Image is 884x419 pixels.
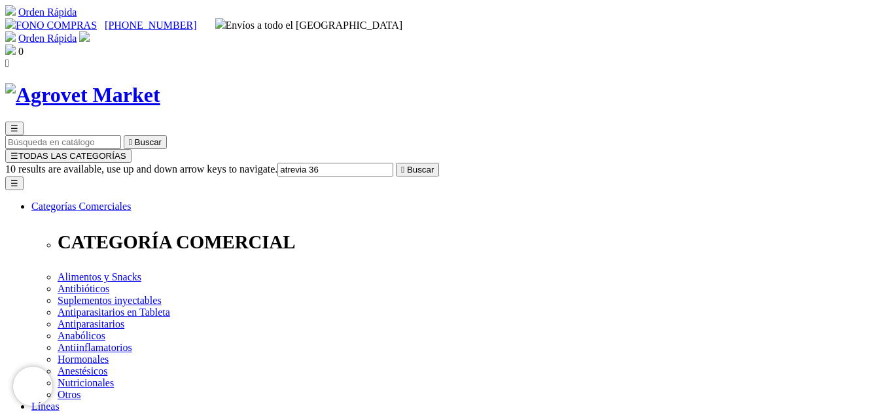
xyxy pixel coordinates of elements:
[10,124,18,133] span: ☰
[215,20,403,31] span: Envíos a todo el [GEOGRAPHIC_DATA]
[58,295,162,306] a: Suplementos inyectables
[58,330,105,341] a: Anabólicos
[18,7,77,18] a: Orden Rápida
[129,137,132,147] i: 
[5,176,24,190] button: ☰
[5,31,16,42] img: shopping-cart.svg
[31,201,131,212] a: Categorías Comerciales
[5,122,24,135] button: ☰
[13,367,52,406] iframe: Brevo live chat
[135,137,162,147] span: Buscar
[58,231,879,253] p: CATEGORÍA COMERCIAL
[5,58,9,69] i: 
[124,135,167,149] button:  Buscar
[5,18,16,29] img: phone.svg
[5,44,16,55] img: shopping-bag.svg
[79,33,90,44] a: Acceda a su cuenta de cliente
[5,5,16,16] img: shopping-cart.svg
[401,165,404,175] i: 
[79,31,90,42] img: user.svg
[277,163,393,176] input: Buscar
[58,307,170,318] a: Antiparasitarios en Tableta
[58,342,132,353] a: Antiinflamatorios
[18,46,24,57] span: 0
[58,377,114,388] a: Nutricionales
[396,163,439,176] button:  Buscar
[10,151,18,161] span: ☰
[18,33,77,44] a: Orden Rápida
[58,354,109,365] a: Hormonales
[105,20,196,31] a: [PHONE_NUMBER]
[5,20,97,31] a: FONO COMPRAS
[407,165,434,175] span: Buscar
[215,18,226,29] img: delivery-truck.svg
[58,318,124,329] a: Antiparasitarios
[5,163,277,175] span: 10 results are available, use up and down arrow keys to navigate.
[31,401,60,412] a: Líneas
[58,283,109,294] a: Antibióticos
[58,365,107,377] a: Anestésicos
[5,149,132,163] button: ☰TODAS LAS CATEGORÍAS
[58,271,141,282] a: Alimentos y Snacks
[58,389,81,400] a: Otros
[5,83,160,107] img: Agrovet Market
[5,135,121,149] input: Buscar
